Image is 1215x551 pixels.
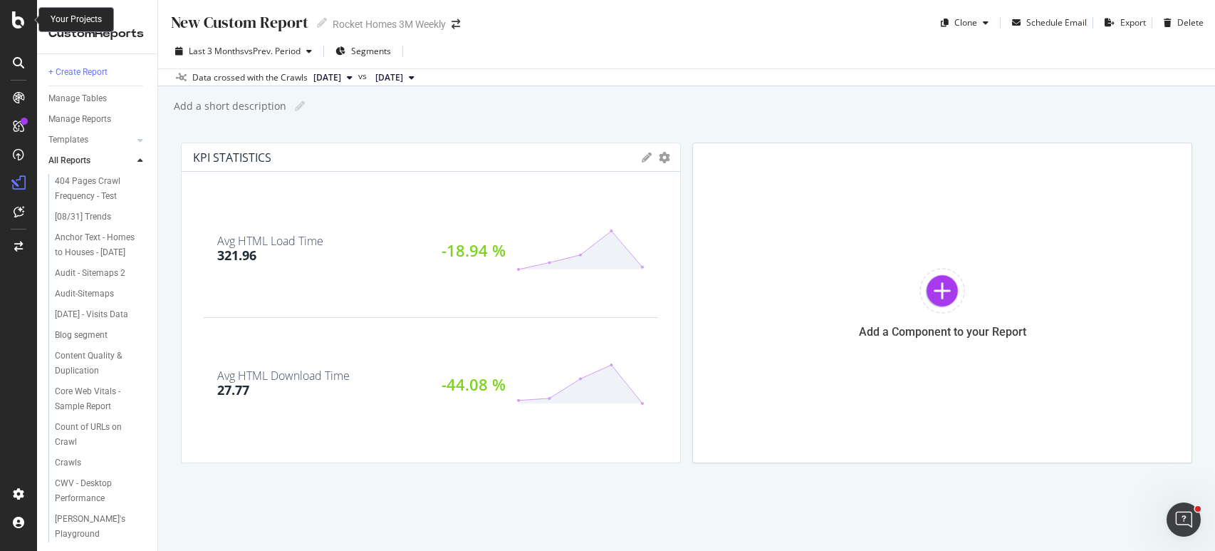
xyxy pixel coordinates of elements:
div: Schedule Email [1026,16,1087,29]
a: Blog segment [55,328,147,343]
button: Clone [935,11,994,34]
div: Anchor Text - Homes to Houses - Feb 2024 [55,230,140,260]
div: Rocket Homes 3M Weekly [333,17,446,31]
div: Manage Tables [48,91,107,106]
a: Audit - Sitemaps 2 [55,266,147,281]
div: Content Quality & Duplication [55,349,137,379]
div: Templates [48,133,88,148]
a: Content Quality & Duplication [55,349,147,379]
div: gear [659,153,670,163]
div: Audit-Sitemaps [55,287,114,302]
span: 2025 Mar. 28th [375,71,403,84]
a: Audit-Sitemaps [55,287,147,302]
div: 27.77 [217,381,249,400]
a: 404 Pages Crawl Frequency - Test [55,174,147,204]
button: Export [1099,11,1146,34]
div: Avg HTML Download Time [217,370,350,381]
div: 404 Pages Crawl Frequency - Test [55,174,138,204]
div: Avg HTML Load Time [217,235,323,247]
a: Count of URLs on Crawl [55,420,147,450]
a: Manage Reports [48,112,147,127]
a: Crawls [55,455,147,470]
div: Manage Reports [48,112,111,127]
i: Edit report name [317,18,327,28]
button: [DATE] [370,69,420,86]
div: All Reports [48,153,90,168]
div: Aug 2024 - Visits Data [55,307,128,322]
div: Add a short description [172,99,286,113]
div: David's Playground [55,512,137,542]
div: Count of URLs on Crawl [55,420,135,450]
a: CWV - Desktop Performance [55,476,147,506]
div: Clone [954,16,977,29]
button: [DATE] [308,69,358,86]
span: 2025 Jul. 4th [313,71,341,84]
a: Core Web Vitals - Sample Report [55,384,147,414]
a: [08/31] Trends [55,210,147,225]
button: Segments [330,40,397,63]
a: Anchor Text - Homes to Houses - [DATE] [55,230,147,260]
div: Data crossed with the Crawls [192,71,308,84]
div: Export [1120,16,1146,29]
div: Crawls [55,455,81,470]
span: vs [358,70,370,83]
div: + Create Report [48,65,108,80]
a: Templates [48,133,133,148]
button: Delete [1158,11,1204,34]
span: Last 3 Months [189,45,244,57]
div: arrow-right-arrow-left [452,19,460,29]
iframe: Intercom live chat [1167,503,1201,537]
div: Add a Component to your Report [859,325,1026,339]
div: 321.96 [217,247,256,265]
a: Manage Tables [48,91,147,106]
div: -18.94 % [431,243,516,257]
a: [PERSON_NAME]'s Playground [55,512,147,542]
a: All Reports [48,153,133,168]
span: Segments [351,45,391,57]
div: CustomReports [48,26,146,42]
div: Audit - Sitemaps 2 [55,266,125,281]
div: New Custom Report [170,11,308,34]
div: Core Web Vitals - Sample Report [55,384,138,414]
div: CWV - Desktop Performance [55,476,137,506]
i: Edit report name [295,101,305,111]
span: vs Prev. Period [244,45,301,57]
button: Last 3 MonthsvsPrev. Period [170,40,318,63]
div: Your Projects [51,14,102,26]
a: [DATE] - Visits Data [55,307,147,322]
div: Delete [1177,16,1204,29]
div: -44.08 % [431,377,516,391]
button: Schedule Email [1006,11,1087,34]
div: Blog segment [55,328,108,343]
a: + Create Report [48,65,147,80]
div: KPI STATISTICS [193,150,271,165]
div: KPI STATISTICSgeargearAvg HTML Load Time321.96-18.94 %Avg HTML Download Time27.77-44.08 % [181,143,681,463]
div: [08/31] Trends [55,210,111,225]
